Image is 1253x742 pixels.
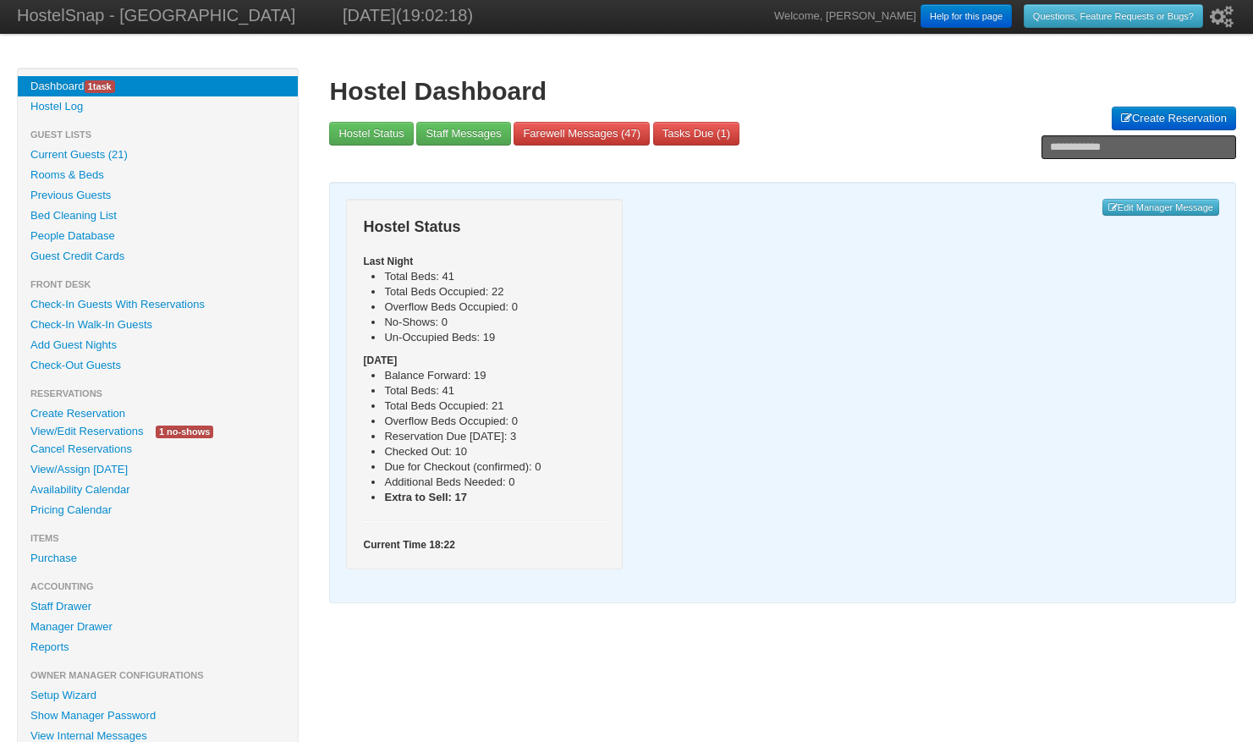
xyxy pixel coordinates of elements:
[18,294,298,315] a: Check-In Guests With Reservations
[653,122,739,146] a: Tasks Due (1)
[1112,107,1236,130] a: Create Reservation
[18,685,298,706] a: Setup Wizard
[720,127,726,140] span: 1
[18,500,298,520] a: Pricing Calendar
[18,548,298,569] a: Purchase
[18,145,298,165] a: Current Guests (21)
[88,81,93,91] span: 1
[384,368,605,383] li: Balance Forward: 19
[384,269,605,284] li: Total Beds: 41
[18,335,298,355] a: Add Guest Nights
[18,165,298,185] a: Rooms & Beds
[18,246,298,267] a: Guest Credit Cards
[384,491,467,503] b: Extra to Sell: 17
[384,315,605,330] li: No-Shows: 0
[18,355,298,376] a: Check-Out Guests
[18,404,298,424] a: Create Reservation
[18,206,298,226] a: Bed Cleaning List
[329,122,413,146] a: Hostel Status
[363,537,605,552] h5: Current Time 18:22
[384,300,605,315] li: Overflow Beds Occupied: 0
[384,398,605,414] li: Total Beds Occupied: 21
[18,315,298,335] a: Check-In Walk-In Guests
[1210,6,1234,28] i: Setup Wizard
[18,439,298,459] a: Cancel Reservations
[329,76,1236,107] h1: Hostel Dashboard
[384,444,605,459] li: Checked Out: 10
[18,422,156,440] a: View/Edit Reservations
[396,6,473,25] span: (19:02:18)
[384,284,605,300] li: Total Beds Occupied: 22
[18,596,298,617] a: Staff Drawer
[85,80,115,93] span: task
[384,459,605,475] li: Due for Checkout (confirmed): 0
[363,353,605,368] h5: [DATE]
[18,617,298,637] a: Manager Drawer
[18,480,298,500] a: Availability Calendar
[1024,4,1203,28] a: Questions, Feature Requests or Bugs?
[18,274,298,294] li: Front Desk
[156,426,213,438] span: 1 no-shows
[921,4,1012,28] a: Help for this page
[18,576,298,596] li: Accounting
[1102,199,1219,216] a: Edit Manager Message
[363,216,605,239] h3: Hostel Status
[384,475,605,490] li: Additional Beds Needed: 0
[514,122,650,146] a: Farewell Messages (47)
[18,665,298,685] li: Owner Manager Configurations
[18,76,298,96] a: Dashboard1task
[416,122,510,146] a: Staff Messages
[384,330,605,345] li: Un-Occupied Beds: 19
[18,96,298,117] a: Hostel Log
[18,706,298,726] a: Show Manager Password
[18,459,298,480] a: View/Assign [DATE]
[384,383,605,398] li: Total Beds: 41
[384,414,605,429] li: Overflow Beds Occupied: 0
[363,254,605,269] h5: Last Night
[18,185,298,206] a: Previous Guests
[18,383,298,404] li: Reservations
[384,429,605,444] li: Reservation Due [DATE]: 3
[18,124,298,145] li: Guest Lists
[18,637,298,657] a: Reports
[18,528,298,548] li: Items
[143,422,226,440] a: 1 no-shows
[18,226,298,246] a: People Database
[624,127,636,140] span: 47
